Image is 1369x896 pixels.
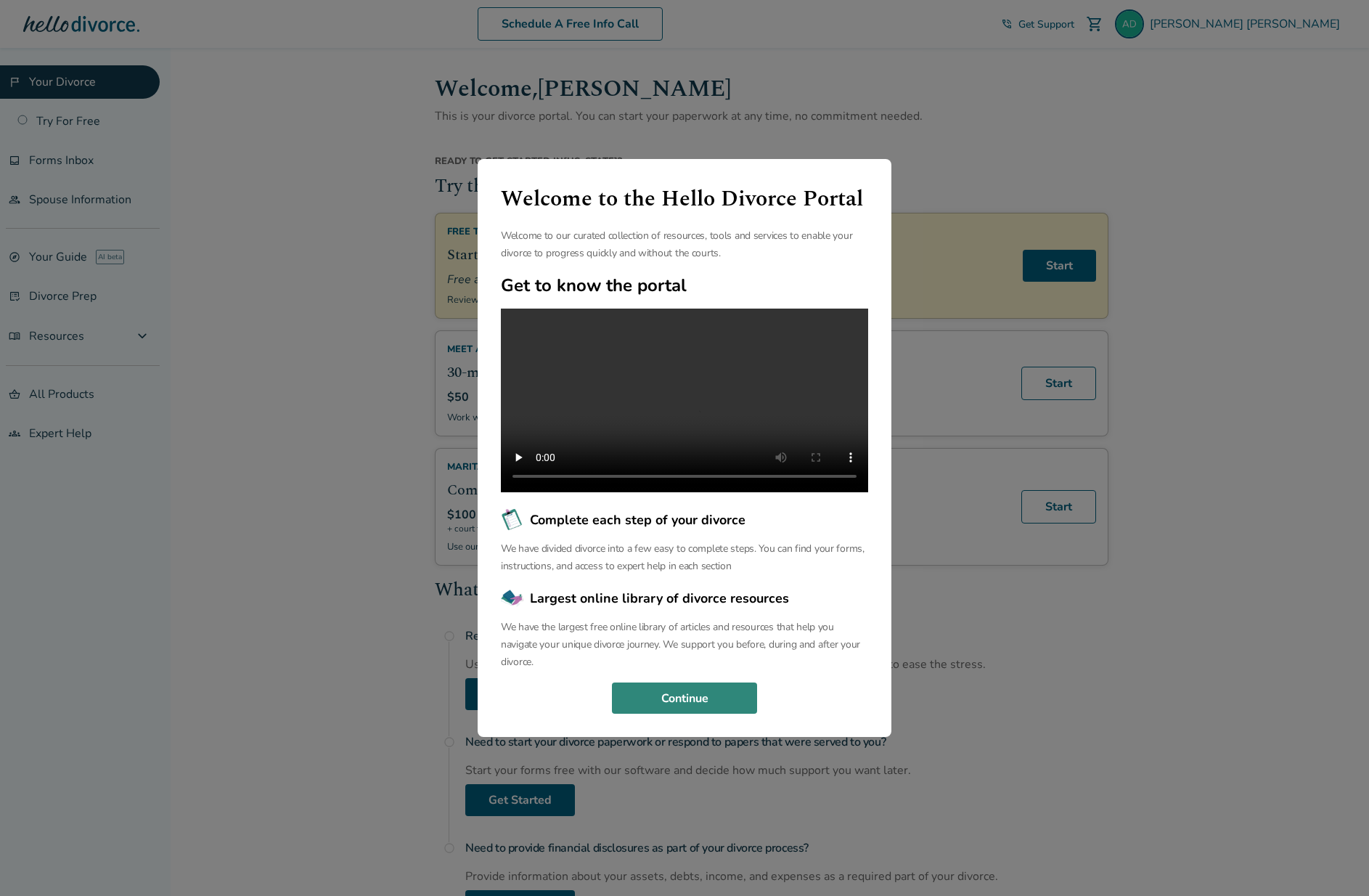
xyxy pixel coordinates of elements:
[501,182,868,216] h1: Welcome to the Hello Divorce Portal
[501,508,524,532] img: Complete each step of your divorce
[612,683,757,714] button: Continue
[501,619,868,671] p: We have the largest free online library of articles and resources that help you navigate your uni...
[530,510,745,529] span: Complete each step of your divorce
[501,540,868,575] p: We have divided divorce into a few easy to complete steps. You can find your forms, instructions,...
[501,587,524,610] img: Largest online library of divorce resources
[501,227,868,262] p: Welcome to our curated collection of resources, tools and services to enable your divorce to prog...
[501,274,868,297] h2: Get to know the portal
[530,589,789,608] span: Largest online library of divorce resources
